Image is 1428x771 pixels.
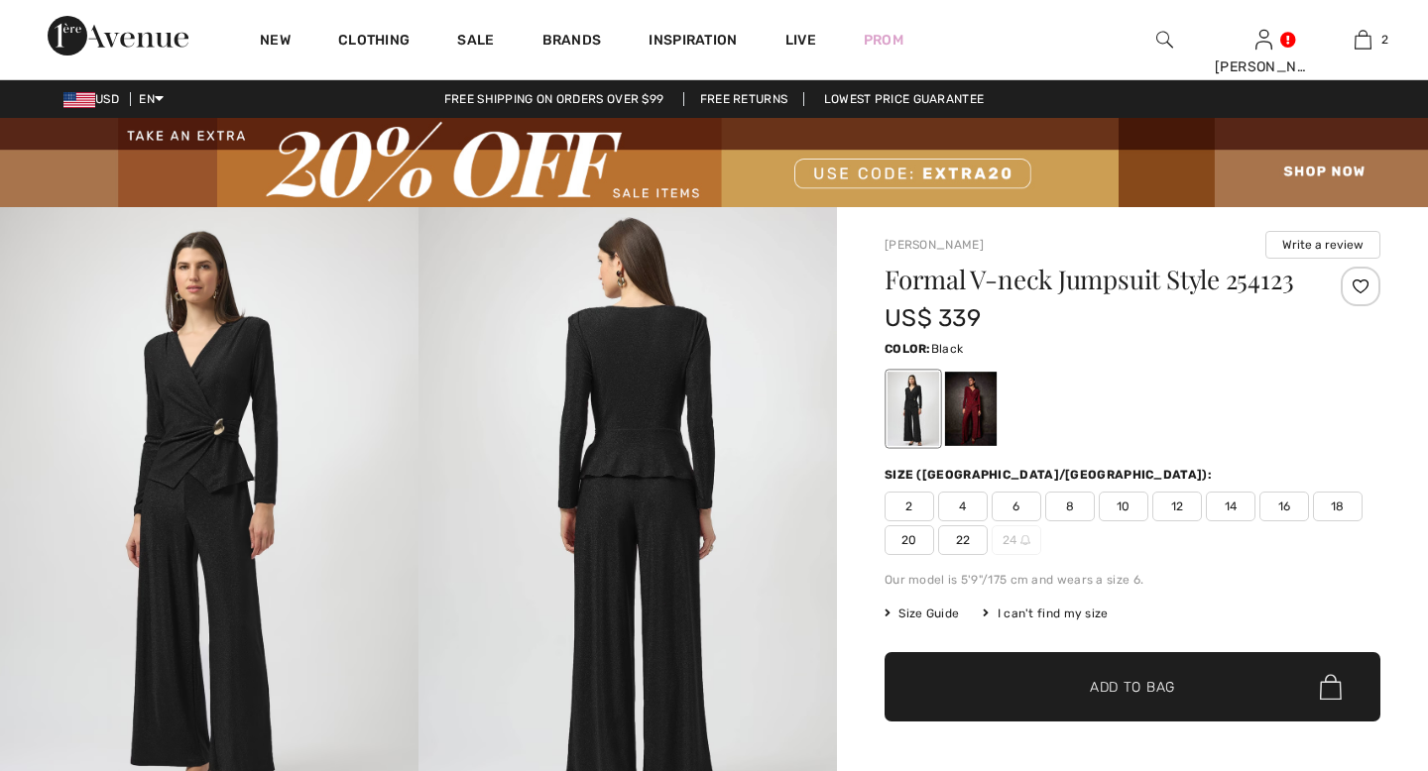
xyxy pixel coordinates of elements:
span: 12 [1152,492,1202,521]
div: I can't find my size [983,605,1108,622]
span: Color: [885,342,931,356]
a: Sale [457,32,494,53]
a: 2 [1314,28,1411,52]
div: Our model is 5'9"/175 cm and wears a size 6. [885,571,1380,589]
span: 4 [938,492,988,521]
div: Black [888,372,939,446]
span: US$ 339 [885,304,981,332]
a: Free Returns [683,92,805,106]
a: Prom [864,30,903,51]
a: Lowest Price Guarantee [808,92,1001,106]
img: ring-m.svg [1020,535,1030,545]
img: My Bag [1355,28,1371,52]
a: Clothing [338,32,410,53]
span: USD [63,92,127,106]
span: 2 [1381,31,1388,49]
div: Size ([GEOGRAPHIC_DATA]/[GEOGRAPHIC_DATA]): [885,466,1216,484]
img: Bag.svg [1320,674,1342,700]
span: 10 [1099,492,1148,521]
h1: Formal V-neck Jumpsuit Style 254123 [885,267,1298,292]
div: [PERSON_NAME] [1215,56,1312,77]
button: Add to Bag [885,652,1380,721]
span: 16 [1259,492,1309,521]
span: EN [139,92,164,106]
span: Inspiration [649,32,737,53]
span: Black [931,342,964,356]
span: 2 [885,492,934,521]
span: 22 [938,525,988,555]
span: Size Guide [885,605,959,622]
button: Write a review [1265,231,1380,259]
a: Sign In [1255,30,1272,49]
img: US Dollar [63,92,95,108]
a: Brands [542,32,602,53]
span: 18 [1313,492,1363,521]
span: 20 [885,525,934,555]
a: Free shipping on orders over $99 [428,92,680,106]
img: 1ère Avenue [48,16,188,55]
span: Add to Bag [1090,677,1175,698]
span: 24 [992,525,1041,555]
span: 6 [992,492,1041,521]
span: 8 [1045,492,1095,521]
a: [PERSON_NAME] [885,238,984,252]
img: My Info [1255,28,1272,52]
a: Live [785,30,816,51]
img: search the website [1156,28,1173,52]
span: 14 [1206,492,1255,521]
div: Deep cherry [945,372,997,446]
a: New [260,32,291,53]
